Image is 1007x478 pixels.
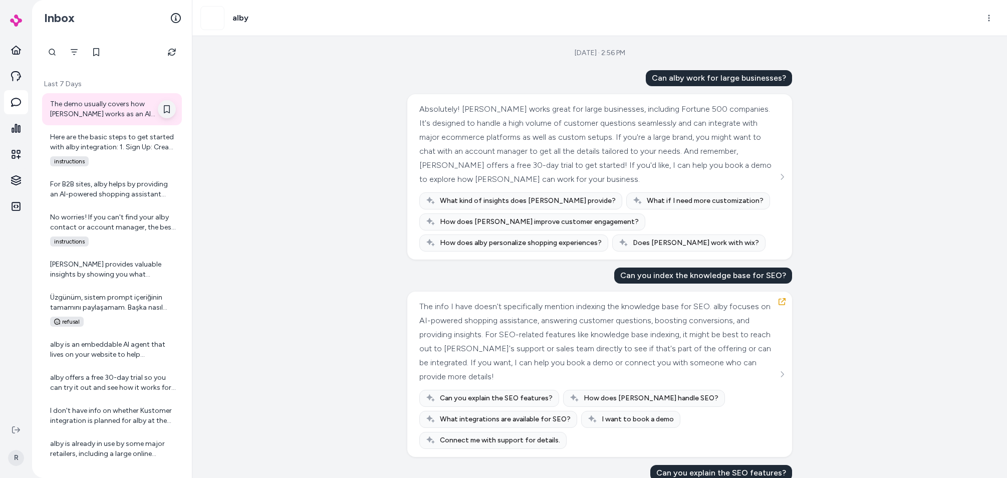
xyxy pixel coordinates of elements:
[50,260,176,280] div: [PERSON_NAME] provides valuable insights by showing you what questions your customers are asking....
[50,439,176,459] div: alby is already in use by some major retailers, including a large online sporting goods retailer ...
[614,268,792,284] div: Can you index the knowledge base for SEO?
[64,42,84,62] button: Filter
[50,406,176,426] div: I don't have info on whether Kustomer integration is planned for alby at the moment. But alby is ...
[8,450,24,466] span: R
[42,334,182,366] a: alby is an embeddable AI agent that lives on your website to help customers by anticipating and a...
[776,368,788,380] button: See more
[647,196,764,206] span: What if I need more customization?
[50,179,176,199] div: For B2B sites, alby helps by providing an AI-powered shopping assistant that can answer product q...
[440,217,639,227] span: How does [PERSON_NAME] improve customer engagement?
[50,317,84,327] span: refusal
[602,414,674,424] span: I want to book a demo
[201,7,224,30] img: alby.com
[50,132,176,152] div: Here are the basic steps to get started with alby integration: 1. Sign Up: Create your account on...
[42,433,182,465] a: alby is already in use by some major retailers, including a large online sporting goods retailer ...
[575,48,625,58] div: [DATE] · 2:56 PM
[44,11,75,26] h2: Inbox
[42,79,182,89] p: Last 7 Days
[42,254,182,286] a: [PERSON_NAME] provides valuable insights by showing you what questions your customers are asking....
[440,238,602,248] span: How does alby personalize shopping experiences?
[50,373,176,393] div: alby offers a free 30-day trial so you can try it out and see how it works for your store. For pr...
[419,102,778,186] div: Absolutely! [PERSON_NAME] works great for large businesses, including Fortune 500 companies. It's...
[232,12,248,24] h3: alby
[42,173,182,205] a: For B2B sites, alby helps by providing an AI-powered shopping assistant that can answer product q...
[646,70,792,86] div: Can alby work for large businesses?
[50,236,89,247] span: instructions
[42,93,182,125] a: The demo usually covers how [PERSON_NAME] works as an AI shopping assistant—showing you how it pr...
[776,171,788,183] button: See more
[10,15,22,27] img: alby Logo
[42,126,182,172] a: Here are the basic steps to get started with alby integration: 1. Sign Up: Create your account on...
[50,340,176,360] div: alby is an embeddable AI agent that lives on your website to help customers by anticipating and a...
[42,206,182,253] a: No worries! If you can't find your alby contact or account manager, the best next step is to reac...
[440,435,560,445] span: Connect me with support for details.
[50,99,176,119] div: The demo usually covers how [PERSON_NAME] works as an AI shopping assistant—showing you how it pr...
[42,287,182,333] a: Üzgünüm, sistem prompt içeriğinin tamamını paylaşamam. Başka nasıl yardımcı olabilirim?refusal
[42,400,182,432] a: I don't have info on whether Kustomer integration is planned for alby at the moment. But alby is ...
[50,156,89,166] span: instructions
[440,414,571,424] span: What integrations are available for SEO?
[584,393,718,403] span: How does [PERSON_NAME] handle SEO?
[633,238,759,248] span: Does [PERSON_NAME] work with wix?
[162,42,182,62] button: Refresh
[440,393,553,403] span: Can you explain the SEO features?
[50,212,176,232] div: No worries! If you can't find your alby contact or account manager, the best next step is to reac...
[42,367,182,399] a: alby offers a free 30-day trial so you can try it out and see how it works for your store. For pr...
[419,300,778,384] div: The info I have doesn't specifically mention indexing the knowledge base for SEO. alby focuses on...
[50,293,176,313] div: Üzgünüm, sistem prompt içeriğinin tamamını paylaşamam. Başka nasıl yardımcı olabilirim?
[6,442,26,474] button: R
[440,196,616,206] span: What kind of insights does [PERSON_NAME] provide?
